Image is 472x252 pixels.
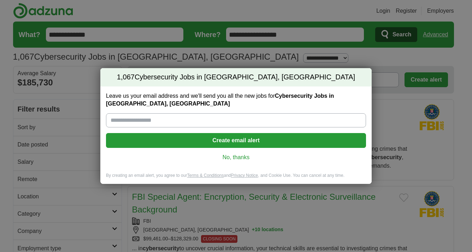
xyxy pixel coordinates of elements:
a: No, thanks [112,154,360,161]
span: 1,067 [117,72,135,82]
h2: Cybersecurity Jobs in [GEOGRAPHIC_DATA], [GEOGRAPHIC_DATA] [100,68,372,86]
a: Privacy Notice [231,173,258,178]
strong: Cybersecurity Jobs in [GEOGRAPHIC_DATA], [GEOGRAPHIC_DATA] [106,93,334,107]
div: By creating an email alert, you agree to our and , and Cookie Use. You can cancel at any time. [100,173,372,184]
label: Leave us your email address and we'll send you all the new jobs for [106,92,366,108]
a: Terms & Conditions [187,173,224,178]
button: Create email alert [106,133,366,148]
